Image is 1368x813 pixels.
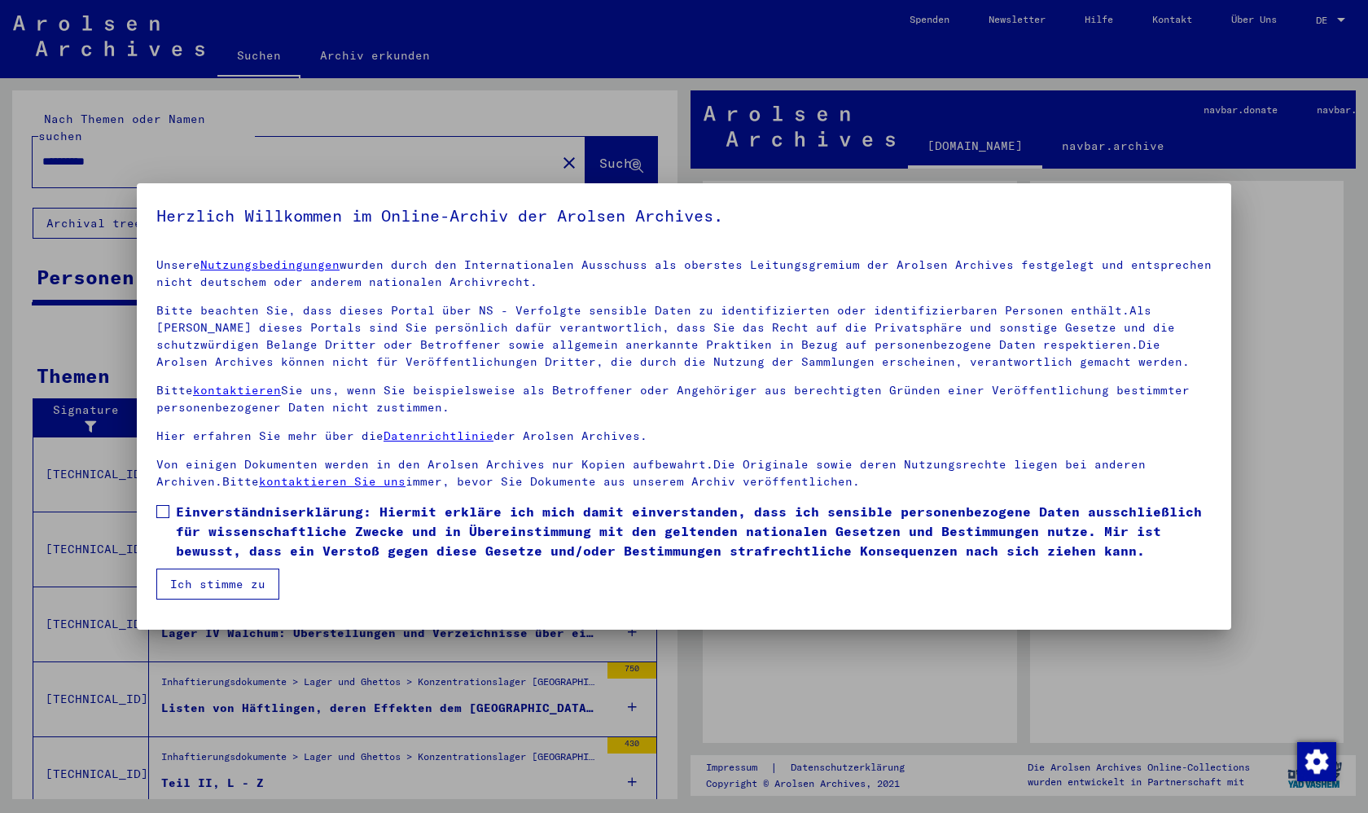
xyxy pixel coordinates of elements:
a: kontaktieren Sie uns [259,474,406,489]
p: Unsere wurden durch den Internationalen Ausschuss als oberstes Leitungsgremium der Arolsen Archiv... [156,257,1212,291]
p: Hier erfahren Sie mehr über die der Arolsen Archives. [156,428,1212,445]
span: Einverständniserklärung: Hiermit erkläre ich mich damit einverstanden, dass ich sensible personen... [176,502,1212,560]
a: Datenrichtlinie [384,428,493,443]
p: Bitte Sie uns, wenn Sie beispielsweise als Betroffener oder Angehöriger aus berechtigten Gründen ... [156,382,1212,416]
p: Bitte beachten Sie, dass dieses Portal über NS - Verfolgte sensible Daten zu identifizierten oder... [156,302,1212,371]
button: Ich stimme zu [156,569,279,600]
a: kontaktieren [193,383,281,398]
img: Zustimmung ändern [1297,742,1336,781]
p: Von einigen Dokumenten werden in den Arolsen Archives nur Kopien aufbewahrt.Die Originale sowie d... [156,456,1212,490]
h5: Herzlich Willkommen im Online-Archiv der Arolsen Archives. [156,203,1212,229]
a: Nutzungsbedingungen [200,257,340,272]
